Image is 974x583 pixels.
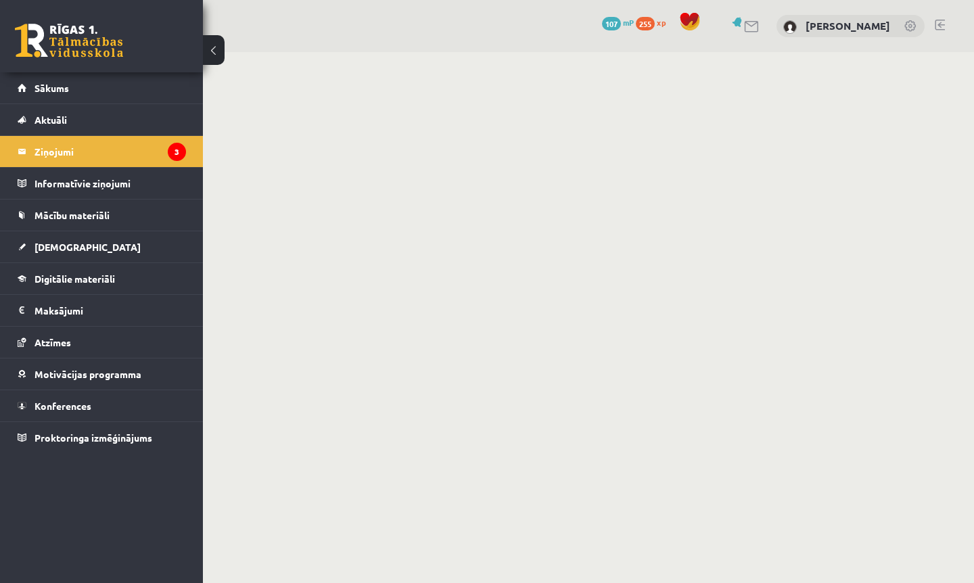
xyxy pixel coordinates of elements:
img: Nellija Liepa [783,20,797,34]
span: 107 [602,17,621,30]
a: Proktoringa izmēģinājums [18,422,186,453]
a: Aktuāli [18,104,186,135]
a: Ziņojumi3 [18,136,186,167]
span: mP [623,17,634,28]
a: [PERSON_NAME] [806,19,890,32]
span: Proktoringa izmēģinājums [34,432,152,444]
legend: Ziņojumi [34,136,186,167]
span: Sākums [34,82,69,94]
span: Digitālie materiāli [34,273,115,285]
a: 107 mP [602,17,634,28]
i: 3 [168,143,186,161]
a: Digitālie materiāli [18,263,186,294]
a: Sākums [18,72,186,103]
span: Konferences [34,400,91,412]
a: Motivācijas programma [18,358,186,390]
legend: Informatīvie ziņojumi [34,168,186,199]
span: Aktuāli [34,114,67,126]
legend: Maksājumi [34,295,186,326]
a: Informatīvie ziņojumi [18,168,186,199]
span: xp [657,17,666,28]
a: 255 xp [636,17,672,28]
a: Maksājumi [18,295,186,326]
span: Motivācijas programma [34,368,141,380]
a: Rīgas 1. Tālmācības vidusskola [15,24,123,57]
span: [DEMOGRAPHIC_DATA] [34,241,141,253]
a: [DEMOGRAPHIC_DATA] [18,231,186,262]
span: 255 [636,17,655,30]
a: Atzīmes [18,327,186,358]
span: Mācību materiāli [34,209,110,221]
span: Atzīmes [34,336,71,348]
a: Mācību materiāli [18,200,186,231]
a: Konferences [18,390,186,421]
